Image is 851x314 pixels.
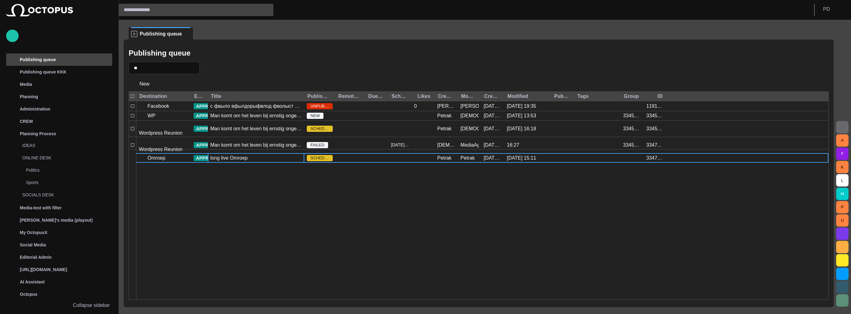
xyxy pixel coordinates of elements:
[646,142,665,149] div: 3347240403
[20,81,32,87] p: Media
[194,155,230,161] button: APPROVED
[20,205,62,211] p: Media-test with filter
[623,142,641,149] div: 3345991502
[194,113,230,119] button: APPROVED
[484,155,502,161] div: 10/8 13:55
[6,202,112,214] div: Media-test with filter
[484,125,502,132] div: 10/1 12:03
[26,167,112,173] p: Politics
[338,93,361,99] div: RemoteLink
[194,126,230,132] button: APPROVED
[6,276,112,288] div: AI Assistant
[6,299,112,312] button: Collapse sidebar
[194,142,230,148] button: APPROVED
[414,103,417,110] div: 0
[6,214,112,226] div: [PERSON_NAME]'s media (playout)
[20,94,38,100] p: Planning
[507,155,536,161] div: 10/8 15:11
[307,155,333,161] span: SCHEDULED
[484,112,502,119] div: 10/1 10:51
[148,112,156,119] p: WP
[131,31,137,37] p: S
[437,125,451,132] div: Petrak
[658,93,663,99] div: ID
[139,129,182,137] p: Wordpress Reunion
[6,115,112,128] div: CREW
[10,140,112,152] div: IDEAS
[20,266,67,273] p: [URL][DOMAIN_NAME]
[460,103,479,110] div: T. Tichy
[460,155,475,161] div: Petrak
[20,131,56,137] p: Planning Process
[22,155,100,161] p: ONLINE DESK
[577,93,589,99] div: Tags
[484,103,502,110] div: 12/9/2013 08:09
[129,27,193,40] div: SPublishing queue
[391,137,409,153] div: 10/7 14:45
[139,93,167,99] div: Destination
[417,93,430,99] div: Likes
[20,279,45,285] p: AI Assistant
[20,106,50,112] p: Administration
[507,112,536,119] div: 10/7 13:53
[140,31,182,37] span: Publishing queue
[22,192,100,198] p: SOCIALS DESK
[20,69,66,75] p: Publishing queue KKK
[836,148,849,160] button: F
[210,112,302,119] div: Man komt om het leven bij ernstig ongeluk Larserweg
[22,142,112,149] p: IDEAS
[391,93,407,99] div: Scheduled
[818,4,847,15] button: PD
[20,217,93,223] p: [PERSON_NAME]'s media (playout)
[368,93,383,99] div: Due date
[210,142,302,149] div: Man komt om het leven bij ernstig ongeluk Larserweg
[307,93,330,99] div: Publishing status
[836,214,849,227] button: U
[623,112,641,119] div: 3345991502
[507,142,519,149] div: 16:27
[836,174,849,186] button: L
[20,57,56,63] p: Publishing queue
[6,53,112,66] div: Publishing queue
[194,93,203,99] div: Editorial status
[6,263,112,276] div: [URL][DOMAIN_NAME]
[307,113,323,119] span: NEW
[437,103,455,110] div: Janko
[437,142,455,149] div: Vedra
[20,229,47,236] p: My OctopusX
[26,179,112,186] p: Sports
[623,125,641,132] div: 3345991502
[129,78,160,90] button: New
[20,118,33,124] p: CREW
[14,177,112,189] div: Sports
[211,93,221,99] div: Title
[210,103,302,110] div: с фвыло вфылдорыфвлод фволыст ыфвлофытс доыфвствфыъъ
[139,146,182,153] p: Wordpress Reunion
[210,155,248,161] div: long live Omroep
[624,93,639,99] div: Group
[461,93,476,99] div: Modified by
[73,302,110,309] p: Collapse sidebar
[507,125,536,132] div: 10/3 16:18
[646,125,665,132] div: 3345991602
[460,112,479,119] div: Vedra
[554,93,569,99] div: Published
[646,112,665,119] div: 3345979802
[307,103,333,109] span: UNPUBLISHED
[6,288,112,300] div: Octopus
[438,93,453,99] div: Created by
[836,201,849,213] button: P
[823,6,830,13] p: P D
[6,4,73,16] img: Octopus News Room
[437,112,451,119] div: Petrak
[460,142,479,149] div: MediaAgent
[210,125,302,132] div: Man komt om het leven bij ernstig ongeluk Larserweg
[20,291,37,297] p: Octopus
[194,103,230,109] button: APPROVED
[836,134,849,147] button: A
[129,49,190,57] h2: Publishing queue
[148,103,169,110] p: Facebook
[507,103,536,110] div: 9/15/2023 19:35
[148,154,165,162] p: Omroep
[507,93,528,99] div: Modified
